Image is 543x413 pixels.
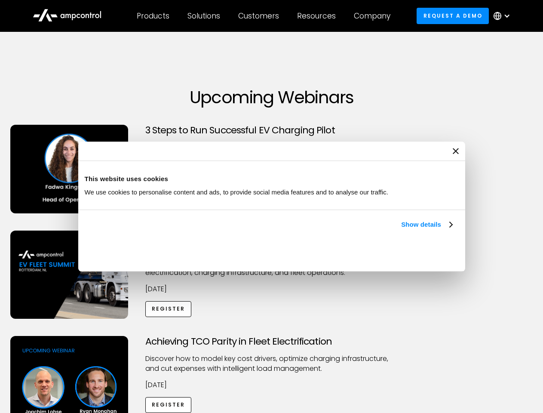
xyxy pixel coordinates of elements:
[417,8,489,24] a: Request a demo
[137,11,169,21] div: Products
[145,301,192,317] a: Register
[85,174,459,184] div: This website uses cookies
[453,148,459,154] button: Close banner
[145,284,398,294] p: [DATE]
[187,11,220,21] div: Solutions
[145,336,398,347] h3: Achieving TCO Parity in Fleet Electrification
[332,240,455,265] button: Okay
[354,11,390,21] div: Company
[10,87,533,108] h1: Upcoming Webinars
[145,397,192,413] a: Register
[238,11,279,21] div: Customers
[85,188,389,196] span: We use cookies to personalise content and ads, to provide social media features and to analyse ou...
[145,125,398,136] h3: 3 Steps to Run Successful EV Charging Pilot
[297,11,336,21] div: Resources
[145,380,398,390] p: [DATE]
[401,219,452,230] a: Show details
[145,354,398,373] p: Discover how to model key cost drivers, optimize charging infrastructure, and cut expenses with i...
